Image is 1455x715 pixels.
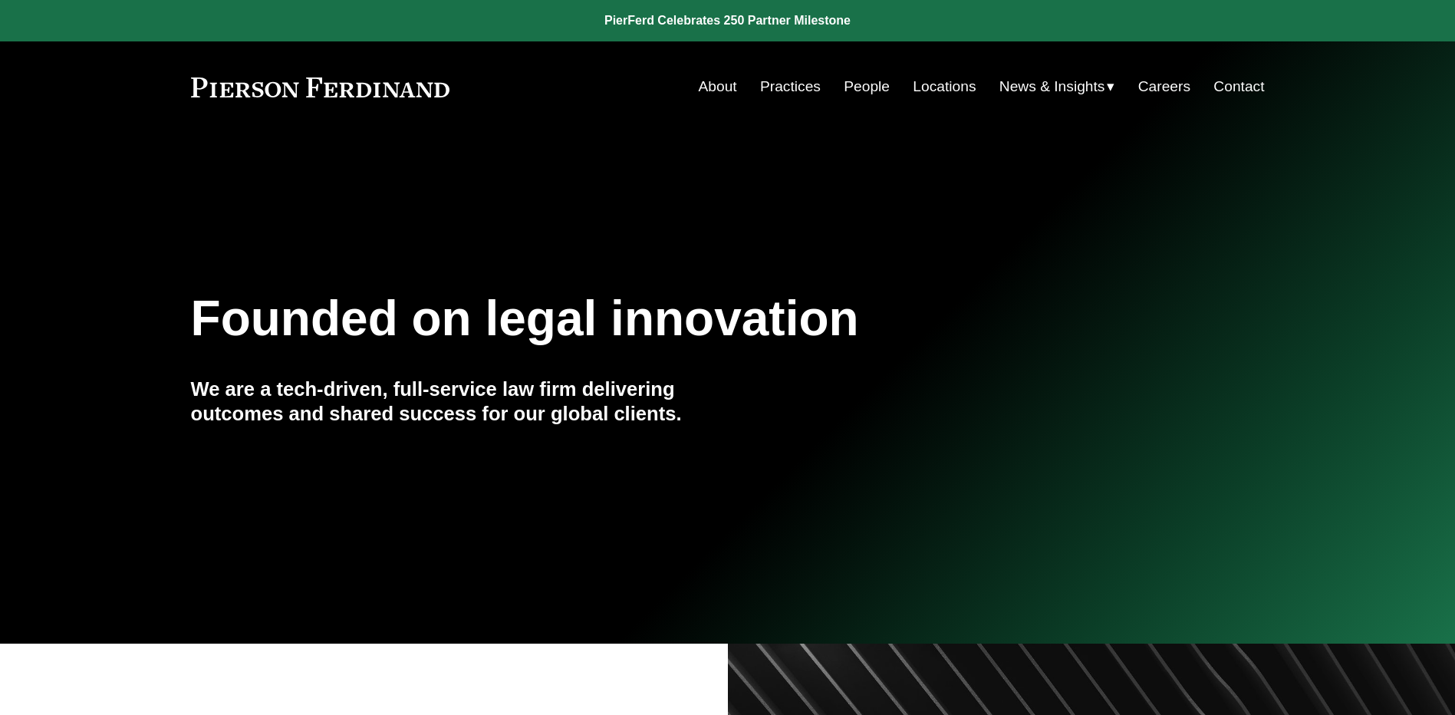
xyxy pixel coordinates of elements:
h4: We are a tech-driven, full-service law firm delivering outcomes and shared success for our global... [191,377,728,427]
a: About [699,72,737,101]
h1: Founded on legal innovation [191,291,1086,347]
a: Locations [913,72,976,101]
a: People [844,72,890,101]
a: Practices [760,72,821,101]
a: Contact [1213,72,1264,101]
a: folder dropdown [999,72,1115,101]
a: Careers [1138,72,1190,101]
span: News & Insights [999,74,1105,100]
